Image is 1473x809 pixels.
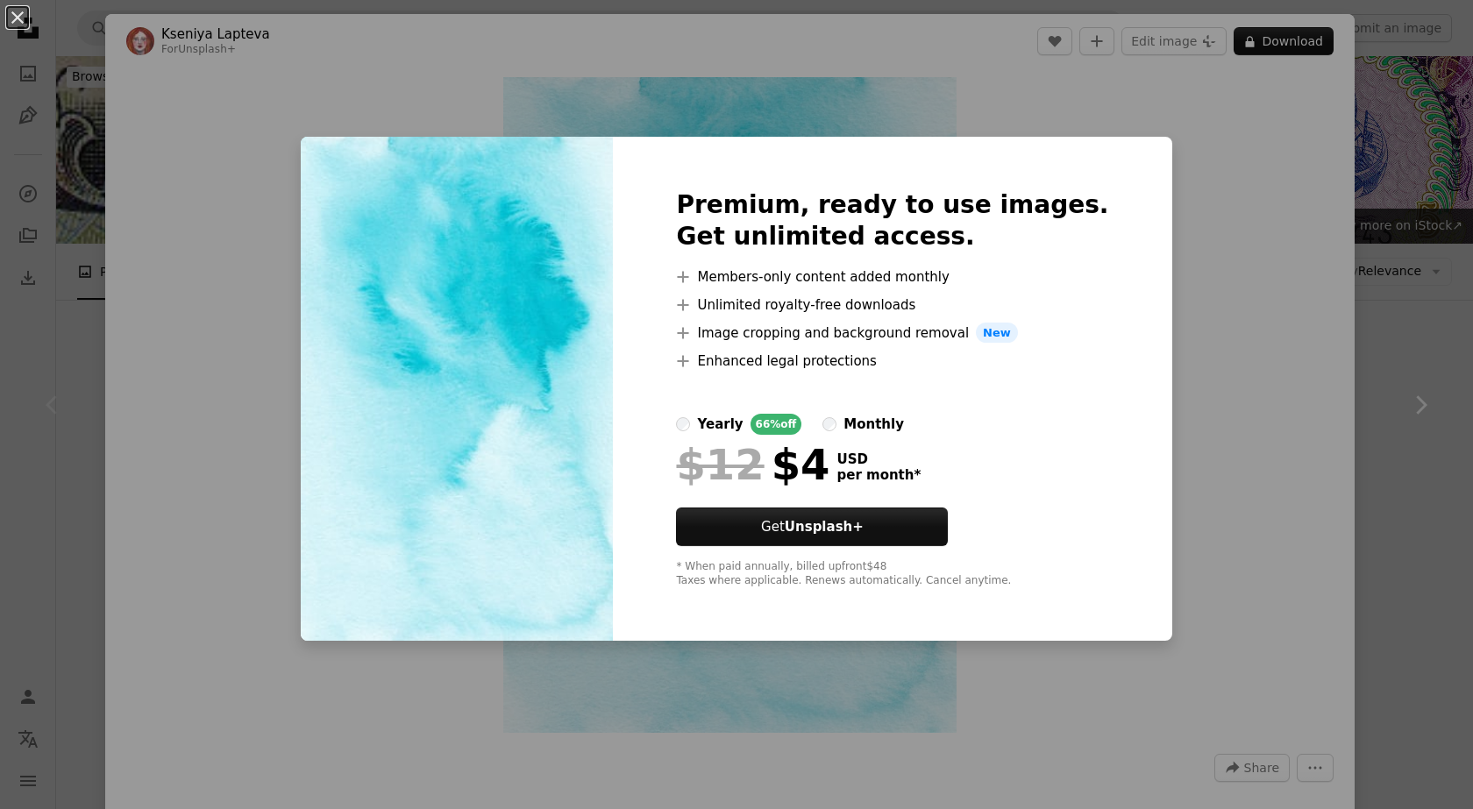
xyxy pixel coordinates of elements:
li: Enhanced legal protections [676,351,1108,372]
li: Members-only content added monthly [676,266,1108,287]
div: $4 [676,442,829,487]
img: premium_photo-1670137142833-7e7ddd459501 [301,137,613,642]
div: yearly [697,414,743,435]
div: monthly [843,414,904,435]
li: Image cropping and background removal [676,323,1108,344]
div: * When paid annually, billed upfront $48 Taxes where applicable. Renews automatically. Cancel any... [676,560,1108,588]
strong: Unsplash+ [785,519,864,535]
input: yearly66%off [676,417,690,431]
input: monthly [822,417,836,431]
li: Unlimited royalty-free downloads [676,295,1108,316]
span: New [976,323,1018,344]
span: $12 [676,442,764,487]
button: GetUnsplash+ [676,507,948,546]
h2: Premium, ready to use images. Get unlimited access. [676,189,1108,252]
div: 66% off [751,414,802,435]
span: USD [836,451,921,467]
span: per month * [836,467,921,483]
